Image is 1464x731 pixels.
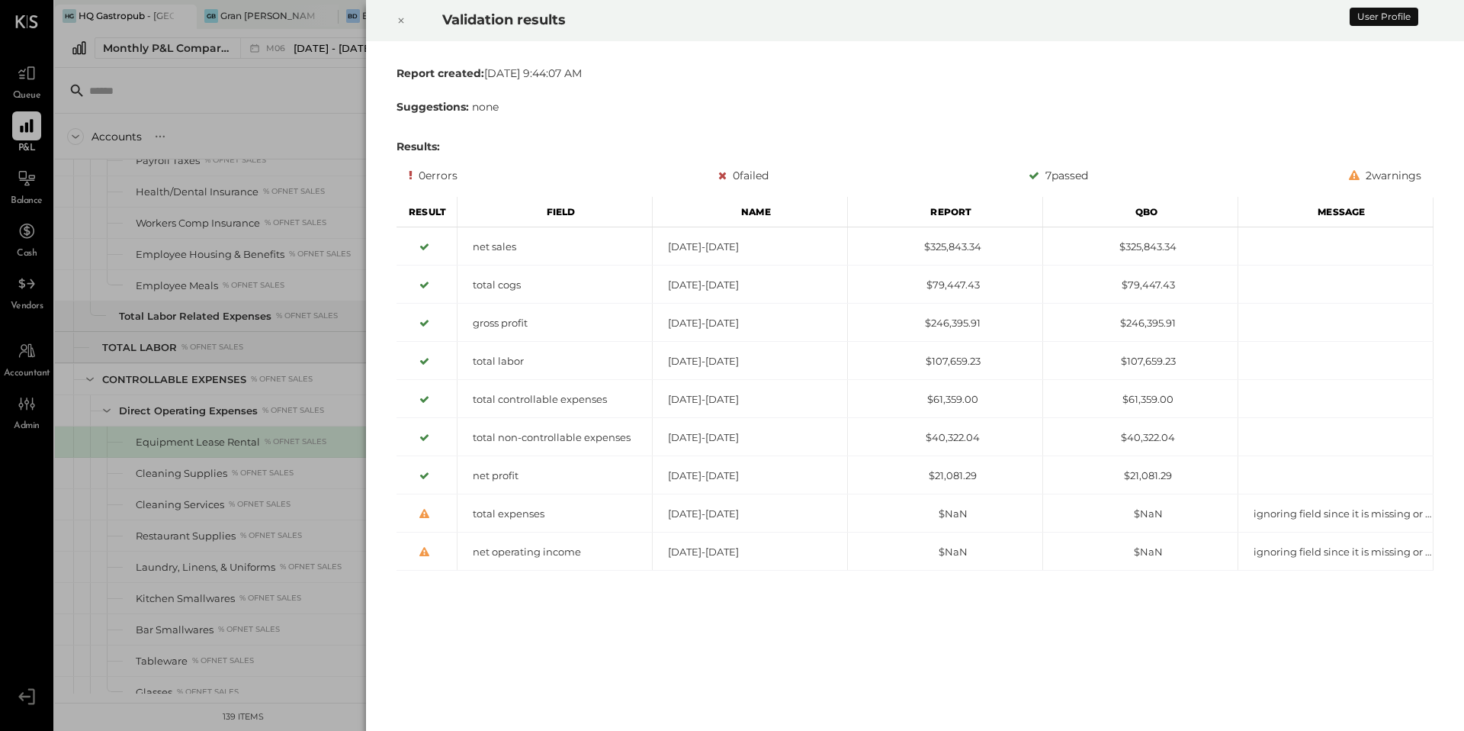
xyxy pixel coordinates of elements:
[457,197,653,227] div: Field
[457,240,652,254] div: net sales
[848,392,1042,407] div: $61,359.00
[457,545,652,559] div: net operating income
[1029,166,1088,185] div: 7 passed
[848,469,1042,483] div: $21,081.29
[653,354,847,369] div: [DATE]-[DATE]
[653,469,847,483] div: [DATE]-[DATE]
[1043,197,1238,227] div: Qbo
[653,197,848,227] div: Name
[1350,8,1418,26] div: User Profile
[848,240,1042,254] div: $325,843.34
[396,66,484,80] b: Report created:
[848,507,1042,521] div: $NaN
[848,354,1042,369] div: $107,659.23
[457,507,652,521] div: total expenses
[848,430,1042,445] div: $40,322.04
[396,197,457,227] div: Result
[457,430,652,445] div: total non-controllable expenses
[457,392,652,407] div: total controllable expenses
[457,316,652,330] div: gross profit
[457,469,652,483] div: net profit
[1238,545,1433,559] div: ignoring field since it is missing or hidden from report
[1043,240,1238,254] div: $325,843.34
[472,100,499,114] span: none
[848,197,1043,227] div: Report
[1043,354,1238,369] div: $107,659.23
[396,66,1433,81] div: [DATE] 9:44:07 AM
[848,545,1042,559] div: $NaN
[653,240,847,254] div: [DATE]-[DATE]
[1238,507,1433,521] div: ignoring field since it is missing or hidden from report
[396,100,469,114] b: Suggestions:
[653,278,847,292] div: [DATE]-[DATE]
[653,392,847,407] div: [DATE]-[DATE]
[409,166,457,185] div: 0 errors
[653,545,847,559] div: [DATE]-[DATE]
[1043,507,1238,521] div: $NaN
[653,430,847,445] div: [DATE]-[DATE]
[457,354,652,369] div: total labor
[1043,430,1238,445] div: $40,322.04
[1238,197,1433,227] div: Message
[457,278,652,292] div: total cogs
[718,166,769,185] div: 0 failed
[848,278,1042,292] div: $79,447.43
[653,316,847,330] div: [DATE]-[DATE]
[653,507,847,521] div: [DATE]-[DATE]
[1043,316,1238,330] div: $246,395.91
[396,140,440,153] b: Results:
[1349,166,1421,185] div: 2 warnings
[1043,469,1238,483] div: $21,081.29
[1043,545,1238,559] div: $NaN
[442,1,1260,39] h2: Validation results
[1043,392,1238,407] div: $61,359.00
[1043,278,1238,292] div: $79,447.43
[848,316,1042,330] div: $246,395.91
